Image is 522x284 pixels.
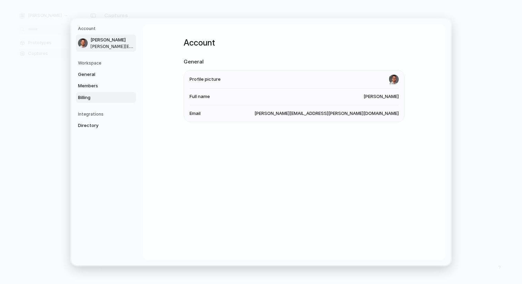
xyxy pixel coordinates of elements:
[254,110,399,117] span: [PERSON_NAME][EMAIL_ADDRESS][PERSON_NAME][DOMAIN_NAME]
[190,93,210,100] span: Full name
[90,37,135,43] span: [PERSON_NAME]
[90,43,135,50] span: [PERSON_NAME][EMAIL_ADDRESS][PERSON_NAME][DOMAIN_NAME]
[78,82,122,89] span: Members
[76,35,136,52] a: [PERSON_NAME][PERSON_NAME][EMAIL_ADDRESS][PERSON_NAME][DOMAIN_NAME]
[78,122,122,129] span: Directory
[76,69,136,80] a: General
[78,71,122,78] span: General
[190,76,221,83] span: Profile picture
[78,60,136,66] h5: Workspace
[76,92,136,103] a: Billing
[76,80,136,91] a: Members
[78,111,136,117] h5: Integrations
[76,120,136,131] a: Directory
[184,37,405,49] h1: Account
[78,94,122,101] span: Billing
[78,26,136,32] h5: Account
[190,110,201,117] span: Email
[364,93,399,100] span: [PERSON_NAME]
[184,58,405,66] h2: General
